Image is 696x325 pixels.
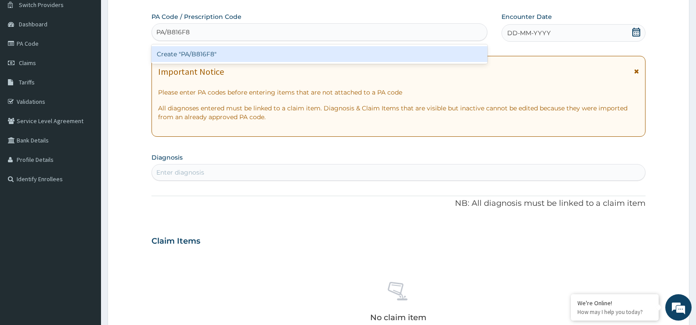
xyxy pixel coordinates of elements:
span: Dashboard [19,20,47,28]
img: d_794563401_company_1708531726252_794563401 [16,44,36,66]
span: Tariffs [19,78,35,86]
h1: Important Notice [158,67,224,77]
label: Diagnosis [151,153,183,162]
p: How may I help you today? [577,308,652,316]
div: We're Online! [577,299,652,307]
span: Claims [19,59,36,67]
span: We're online! [51,103,121,192]
p: NB: All diagnosis must be linked to a claim item [151,198,646,209]
label: PA Code / Prescription Code [151,12,242,21]
div: Enter diagnosis [156,168,204,177]
span: Switch Providers [19,1,64,9]
p: All diagnoses entered must be linked to a claim item. Diagnosis & Claim Items that are visible bu... [158,104,639,121]
label: Encounter Date [501,12,552,21]
div: Create "PA/B816F8" [151,46,487,62]
p: Please enter PA codes before entering items that are not attached to a PA code [158,88,639,97]
div: Chat with us now [46,49,148,61]
textarea: Type your message and hit 'Enter' [4,225,167,256]
p: No claim item [370,313,426,322]
span: DD-MM-YYYY [507,29,551,37]
h3: Claim Items [151,237,200,246]
div: Minimize live chat window [144,4,165,26]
